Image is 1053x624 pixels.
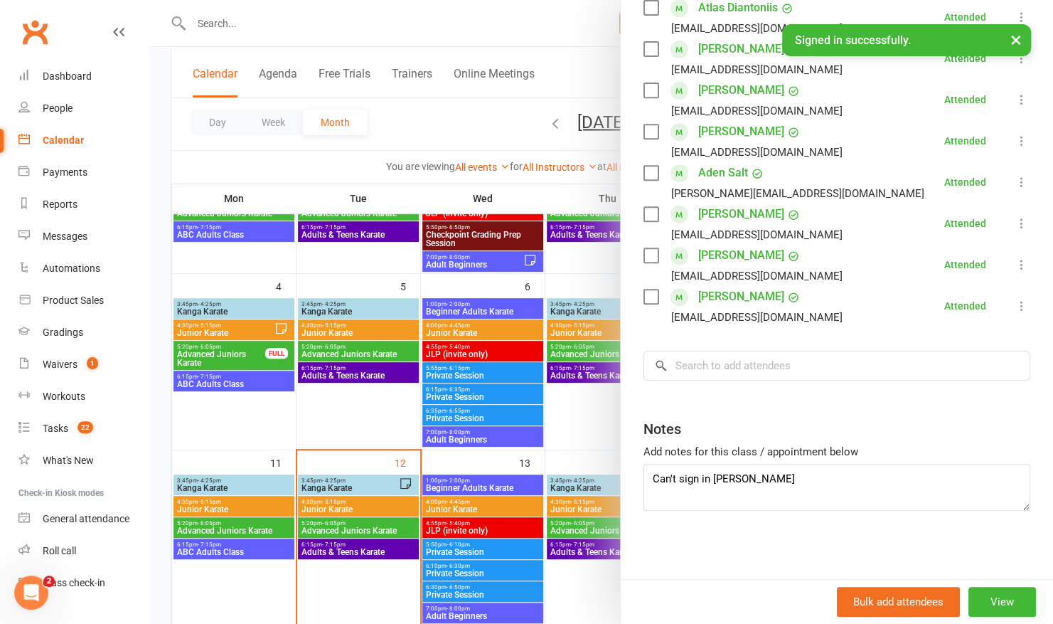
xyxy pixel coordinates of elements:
div: Dashboard [43,70,92,82]
div: Attended [944,95,986,105]
div: Calendar [43,134,84,146]
div: [EMAIL_ADDRESS][DOMAIN_NAME] [671,308,843,327]
a: Payments [18,157,150,189]
span: 1 [87,357,98,369]
div: [EMAIL_ADDRESS][DOMAIN_NAME] [671,267,843,285]
div: [PERSON_NAME][EMAIL_ADDRESS][DOMAIN_NAME] [671,184,924,203]
a: Waivers 1 [18,349,150,381]
div: [EMAIL_ADDRESS][DOMAIN_NAME] [671,226,843,244]
div: Attended [944,260,986,270]
div: Notes [643,419,681,439]
input: Search to add attendees [643,351,1030,381]
a: Class kiosk mode [18,567,150,599]
a: [PERSON_NAME] [698,244,784,267]
div: Automations [43,263,100,274]
a: [PERSON_NAME] [698,285,784,308]
a: Aden Salt [698,162,748,184]
a: [PERSON_NAME] [698,203,784,226]
div: Attended [944,53,986,63]
div: [EMAIL_ADDRESS][DOMAIN_NAME] [671,102,843,120]
button: Bulk add attendees [837,587,960,617]
div: Attended [944,12,986,22]
a: Clubworx [17,14,53,50]
a: Roll call [18,535,150,567]
div: Tasks [43,423,68,434]
a: Messages [18,221,150,253]
a: Calendar [18,125,150,157]
span: 2 [43,576,55,587]
a: Reports [18,189,150,221]
div: [EMAIL_ADDRESS][DOMAIN_NAME] [671,60,843,79]
div: Attended [944,218,986,228]
div: Attended [944,136,986,146]
iframe: Intercom live chat [14,576,48,610]
div: Class check-in [43,577,105,588]
a: Product Sales [18,285,150,317]
a: Automations [18,253,150,285]
a: General attendance kiosk mode [18,503,150,535]
div: People [43,102,73,114]
button: × [1003,24,1029,55]
div: [EMAIL_ADDRESS][DOMAIN_NAME] [671,143,843,162]
span: 22 [77,421,93,433]
div: General attendance [43,513,129,524]
a: What's New [18,445,150,477]
div: Workouts [43,391,85,402]
div: [EMAIL_ADDRESS][DOMAIN_NAME] [671,19,843,38]
div: Add notes for this class / appointment below [643,443,1030,460]
div: Waivers [43,359,77,370]
div: Messages [43,231,87,242]
a: People [18,92,150,125]
div: Product Sales [43,295,104,306]
a: Gradings [18,317,150,349]
a: [PERSON_NAME] [698,120,784,143]
span: Signed in successfully. [795,33,911,47]
a: Dashboard [18,60,150,92]
div: What's New [43,455,94,466]
a: Workouts [18,381,150,413]
div: Roll call [43,545,76,556]
div: Payments [43,166,87,178]
a: Tasks 22 [18,413,150,445]
div: Attended [944,301,986,311]
div: Gradings [43,327,83,338]
a: [PERSON_NAME] [698,79,784,102]
button: View [968,587,1036,617]
div: Attended [944,177,986,187]
div: Reports [43,199,77,210]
